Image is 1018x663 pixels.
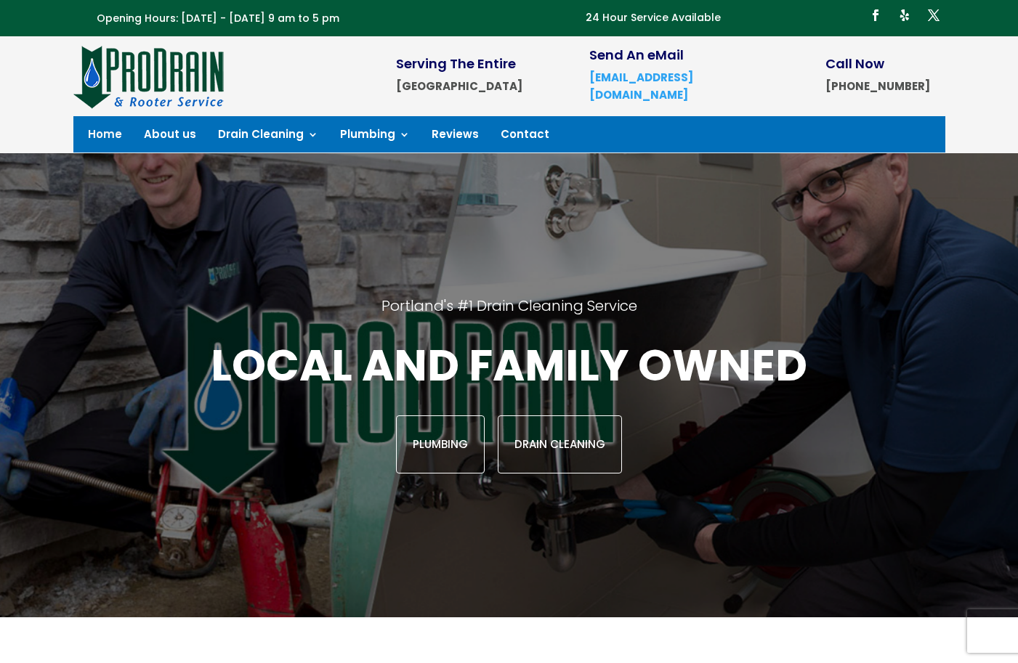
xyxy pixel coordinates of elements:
div: Local and family owned [133,337,886,473]
a: Follow on Yelp [893,4,916,27]
a: Follow on X [922,4,945,27]
a: [EMAIL_ADDRESS][DOMAIN_NAME] [589,70,693,102]
a: Contact [501,129,549,145]
p: 24 Hour Service Available [586,9,721,27]
h2: Portland's #1 Drain Cleaning Service [133,296,886,337]
span: Call Now [825,54,884,73]
a: Follow on Facebook [864,4,887,27]
span: Serving The Entire [396,54,516,73]
a: Drain Cleaning [218,129,318,145]
a: Reviews [432,129,479,145]
a: Drain Cleaning [498,415,622,473]
strong: [PHONE_NUMBER] [825,78,930,94]
a: About us [144,129,196,145]
strong: [GEOGRAPHIC_DATA] [396,78,522,94]
a: Plumbing [396,415,485,473]
span: Send An eMail [589,46,684,64]
a: Plumbing [340,129,410,145]
span: Opening Hours: [DATE] - [DATE] 9 am to 5 pm [97,11,339,25]
img: site-logo-100h [73,44,225,109]
a: Home [88,129,122,145]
